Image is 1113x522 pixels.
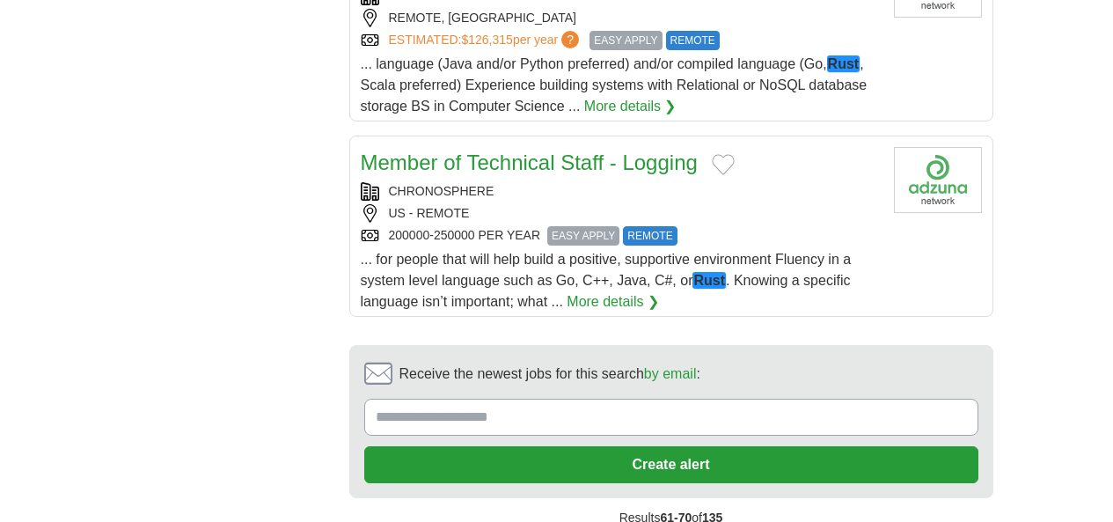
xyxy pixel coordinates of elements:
a: More details ❯ [567,291,659,312]
span: ... language (Java and/or Python preferred) and/or compiled language (Go, , Scala preferred) Expe... [361,55,868,114]
img: Company logo [894,147,982,213]
div: CHRONOSPHERE [361,182,880,201]
button: Create alert [364,446,978,483]
a: ESTIMATED:$126,315per year? [389,31,583,50]
span: $126,315 [461,33,512,47]
span: Receive the newest jobs for this search : [399,364,700,385]
span: REMOTE [666,31,720,50]
span: EASY APPLY [589,31,662,50]
span: EASY APPLY [547,226,619,246]
a: by email [644,366,697,381]
span: ? [561,31,579,48]
div: REMOTE, [GEOGRAPHIC_DATA] [361,9,880,27]
div: US - REMOTE [361,204,880,223]
span: ... for people that will help build a positive, supportive environment Fluency in a system level ... [361,252,852,309]
div: 200000-250000 PER YEAR [361,226,880,246]
button: Add to favorite jobs [712,154,735,175]
em: Rust [827,55,860,72]
a: More details ❯ [584,96,677,117]
em: Rust [692,272,726,289]
span: REMOTE [623,226,677,246]
a: Member of Technical Staff - Logging [361,151,698,174]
